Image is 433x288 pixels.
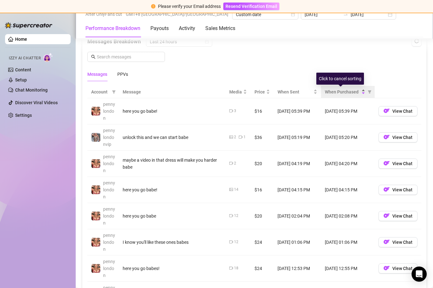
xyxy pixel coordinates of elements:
[234,134,236,140] div: 2
[91,88,109,95] span: Account
[103,233,115,252] span: pennylondon
[392,266,413,271] span: View Chat
[123,186,222,193] div: here you go babe!
[117,71,128,78] div: PPVs
[97,53,161,60] input: Search messages
[274,203,321,229] td: [DATE] 02:04 PM
[392,240,413,245] span: View Chat
[205,25,235,32] div: Sales Metrics
[123,108,222,115] div: here you go babe!
[15,77,27,82] a: Setup
[251,124,274,151] td: $36
[251,203,274,229] td: $20
[325,88,360,95] span: When Purchased
[383,239,390,245] img: OF
[392,135,413,140] span: View Chat
[321,151,375,177] td: [DATE] 04:20 PM
[103,102,115,121] span: pennylondon
[251,255,274,282] td: $24
[321,124,375,151] td: [DATE] 05:20 PM
[15,113,32,118] a: Settings
[15,37,27,42] a: Home
[378,241,418,246] a: OFView Chat
[321,98,375,124] td: [DATE] 05:39 PM
[243,134,246,140] div: 1
[274,98,321,124] td: [DATE] 05:39 PM
[239,135,243,139] span: video-camera
[229,135,233,139] span: picture
[150,37,208,46] span: Last 24 hours
[392,187,413,192] span: View Chat
[251,177,274,203] td: $16
[378,132,418,142] button: OFView Chat
[111,87,117,97] span: filter
[383,186,390,193] img: OF
[316,73,364,85] div: Click to cancel sorting
[414,39,419,43] span: reload
[251,98,274,124] td: $16
[378,189,418,194] a: OFView Chat
[378,106,418,116] button: OFView Chat
[85,9,122,19] span: After OnlyFans cut
[251,151,274,177] td: $20
[378,237,418,247] button: OFView Chat
[123,265,222,272] div: here you go babes!
[9,55,41,61] span: Izzy AI Chatter
[150,25,169,32] div: Payouts
[85,25,140,32] div: Performance Breakdown
[234,160,236,166] div: 2
[123,239,222,246] div: I know you'll like these ones babes
[229,188,233,191] span: picture
[87,37,421,47] div: Messages Breakdown
[234,187,238,193] div: 14
[229,161,233,165] span: video-camera
[383,160,390,166] img: OF
[251,229,274,255] td: $24
[229,266,233,270] span: video-camera
[229,214,233,218] span: video-camera
[119,86,225,98] th: Message
[378,267,418,272] a: OFView Chat
[223,3,279,10] button: Resend Verification Email
[91,238,100,247] img: pennylondon
[274,255,321,282] td: [DATE] 12:53 PM
[234,213,238,219] div: 12
[103,128,115,147] span: pennylondonvip
[103,259,115,278] span: pennylondon
[123,157,222,171] div: maybe a video in that dress will make you harder babe
[103,207,115,225] span: pennylondon
[378,263,418,273] button: OFView Chat
[91,212,100,220] img: pennylondon
[278,88,312,95] span: When Sent
[123,134,222,141] div: unlock this and we can start babe
[43,53,53,62] img: AI Chatter
[91,55,96,59] span: search
[234,265,238,271] div: 18
[274,151,321,177] td: [DATE] 04:19 PM
[15,87,48,93] a: Chat Monitoring
[87,71,107,78] div: Messages
[274,124,321,151] td: [DATE] 05:19 PM
[368,90,372,94] span: filter
[236,10,295,19] span: Custom date
[321,203,375,229] td: [DATE] 02:08 PM
[15,100,58,105] a: Discover Viral Videos
[392,109,413,114] span: View Chat
[274,86,321,98] th: When Sent
[378,162,418,167] a: OFView Chat
[378,185,418,195] button: OFView Chat
[378,159,418,169] button: OFView Chat
[305,11,341,18] input: Start date
[91,264,100,273] img: pennylondon
[378,110,418,115] a: OFView Chat
[392,161,413,166] span: View Chat
[158,3,221,10] div: Please verify your Email address
[205,40,209,44] span: calendar
[343,12,348,17] span: to
[91,185,100,194] img: pennylondon
[321,177,375,203] td: [DATE] 04:15 PM
[383,108,390,114] img: OF
[5,22,52,28] img: logo-BBDzfeDw.svg
[255,88,265,95] span: Price
[383,134,390,140] img: OF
